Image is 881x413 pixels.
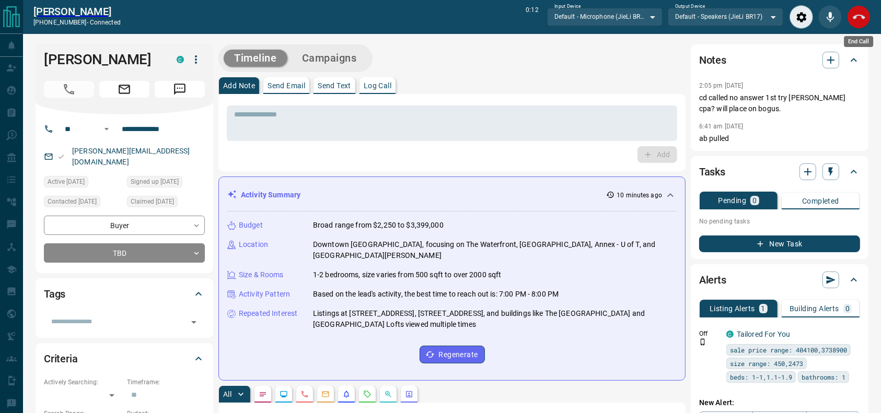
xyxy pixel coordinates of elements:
a: [PERSON_NAME] [33,5,121,18]
div: Mon Aug 11 2025 [44,176,122,191]
svg: Email Valid [57,153,65,160]
p: No pending tasks [699,214,860,229]
div: Activity Summary10 minutes ago [227,185,677,205]
button: New Task [699,235,860,252]
p: Listings at [STREET_ADDRESS], [STREET_ADDRESS], and buildings like The [GEOGRAPHIC_DATA] and [GEO... [313,308,677,330]
div: Default - Speakers (JieLi BR17) [668,8,783,26]
div: Tasks [699,159,860,184]
span: Message [155,81,205,98]
p: Downtown [GEOGRAPHIC_DATA], focusing on The Waterfront, [GEOGRAPHIC_DATA], Annex - U of T, and [G... [313,239,677,261]
p: New Alert: [699,397,860,408]
svg: Agent Actions [405,390,413,398]
div: Default - Microphone (JieLi BR17) [547,8,663,26]
span: Call [44,81,94,98]
div: Alerts [699,267,860,292]
span: Signed up [DATE] [131,176,179,187]
p: Building Alerts [790,305,839,312]
div: Mon Apr 21 2025 [44,196,122,210]
p: Add Note [223,82,255,89]
div: TBD [44,243,205,263]
div: condos.ca [726,331,734,338]
p: 2:05 pm [DATE] [699,82,744,89]
svg: Opportunities [384,390,392,398]
p: ab pulled [699,133,860,144]
p: Off [699,329,720,338]
svg: Notes [259,390,267,398]
p: All [223,391,231,398]
div: Criteria [44,346,205,371]
div: End Call [847,5,871,29]
span: sale price range: 404100,3738900 [730,345,847,355]
p: Pending [718,197,746,204]
div: Mute [818,5,842,29]
div: Buyer [44,216,205,235]
span: Email [99,81,149,98]
button: Timeline [224,50,287,67]
h2: Tags [44,286,65,302]
svg: Push Notification Only [699,338,706,346]
span: size range: 450,2473 [730,358,803,369]
p: [PHONE_NUMBER] - [33,18,121,27]
label: Input Device [554,3,581,10]
p: Timeframe: [127,377,205,387]
svg: Calls [300,390,309,398]
p: Actively Searching: [44,377,122,387]
a: [PERSON_NAME][EMAIL_ADDRESS][DOMAIN_NAME] [72,147,190,166]
div: Notes [699,48,860,73]
svg: Listing Alerts [342,390,351,398]
p: 1-2 bedrooms, size varies from 500 sqft to over 2000 sqft [313,269,502,280]
p: Based on the lead's activity, the best time to reach out is: 7:00 PM - 8:00 PM [313,289,559,300]
p: Broad range from $2,250 to $3,399,000 [313,220,444,231]
p: Budget [239,220,263,231]
span: connected [90,19,121,26]
h2: Tasks [699,163,725,180]
p: Send Email [268,82,305,89]
p: Completed [802,197,839,205]
p: Send Text [318,82,351,89]
p: Listing Alerts [710,305,755,312]
button: Regenerate [420,346,485,363]
p: 0:12 [526,5,538,29]
span: Active [DATE] [48,176,85,187]
h2: Criteria [44,350,78,367]
button: Campaigns [292,50,367,67]
p: Location [239,239,268,250]
p: Activity Summary [241,190,300,200]
span: Contacted [DATE] [48,196,97,207]
span: Claimed [DATE] [131,196,174,207]
div: Fri Apr 18 2025 [127,196,205,210]
p: 0 [752,197,757,204]
p: 0 [845,305,850,312]
p: cd called no answer 1st try [PERSON_NAME] cpa? will place on bogus. [699,92,860,114]
p: Activity Pattern [239,289,290,300]
p: 1 [761,305,766,312]
h2: Notes [699,52,726,68]
p: 10 minutes ago [617,191,662,200]
div: Thu Oct 03 2024 [127,176,205,191]
svg: Lead Browsing Activity [280,390,288,398]
div: Tags [44,281,205,306]
div: condos.ca [177,56,184,63]
span: bathrooms: 1 [802,372,845,382]
svg: Requests [363,390,372,398]
label: Output Device [675,3,705,10]
div: End Call [844,36,873,47]
a: Tailored For You [737,330,790,338]
button: Open [100,123,113,135]
p: Size & Rooms [239,269,284,280]
p: 6:41 am [DATE] [699,123,744,130]
button: Open [187,315,201,329]
svg: Emails [321,390,330,398]
h1: [PERSON_NAME] [44,51,161,68]
span: beds: 1-1,1.1-1.9 [730,372,792,382]
div: Audio Settings [790,5,813,29]
p: Repeated Interest [239,308,297,319]
h2: Alerts [699,272,726,288]
p: Log Call [364,82,391,89]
